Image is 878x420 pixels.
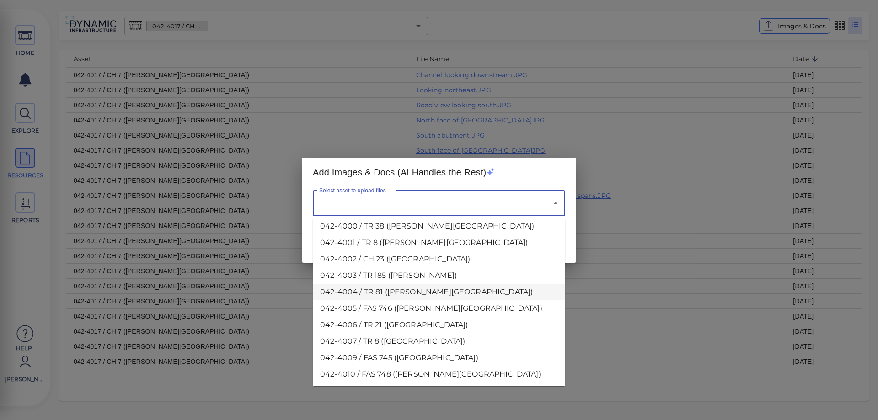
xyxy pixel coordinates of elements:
[313,317,565,333] li: 042-4006 / TR 21 ([GEOGRAPHIC_DATA])
[313,333,565,350] li: 042-4007 / TR 8 ([GEOGRAPHIC_DATA])
[839,379,871,413] iframe: Chat
[313,251,565,267] li: 042-4002 / CH 23 ([GEOGRAPHIC_DATA])
[313,366,565,383] li: 042-4010 / FAS 748 ([PERSON_NAME][GEOGRAPHIC_DATA])
[313,300,565,317] li: 042-4005 / FAS 746 ([PERSON_NAME][GEOGRAPHIC_DATA])
[313,218,565,234] li: 042-4000 / TR 38 ([PERSON_NAME][GEOGRAPHIC_DATA])
[313,284,565,300] li: 042-4004 / TR 81 ([PERSON_NAME][GEOGRAPHIC_DATA])
[549,197,562,210] button: Close
[313,350,565,366] li: 042-4009 / FAS 745 ([GEOGRAPHIC_DATA])
[313,383,565,410] li: 042-4012 / [GEOGRAPHIC_DATA][PERSON_NAME]/[GEOGRAPHIC_DATA] ([GEOGRAPHIC_DATA])
[313,234,565,251] li: 042-4001 / TR 8 ([PERSON_NAME][GEOGRAPHIC_DATA])
[313,165,565,180] h2: Add Images & Docs (AI Handles the Rest)
[313,267,565,284] li: 042-4003 / TR 185 ([PERSON_NAME])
